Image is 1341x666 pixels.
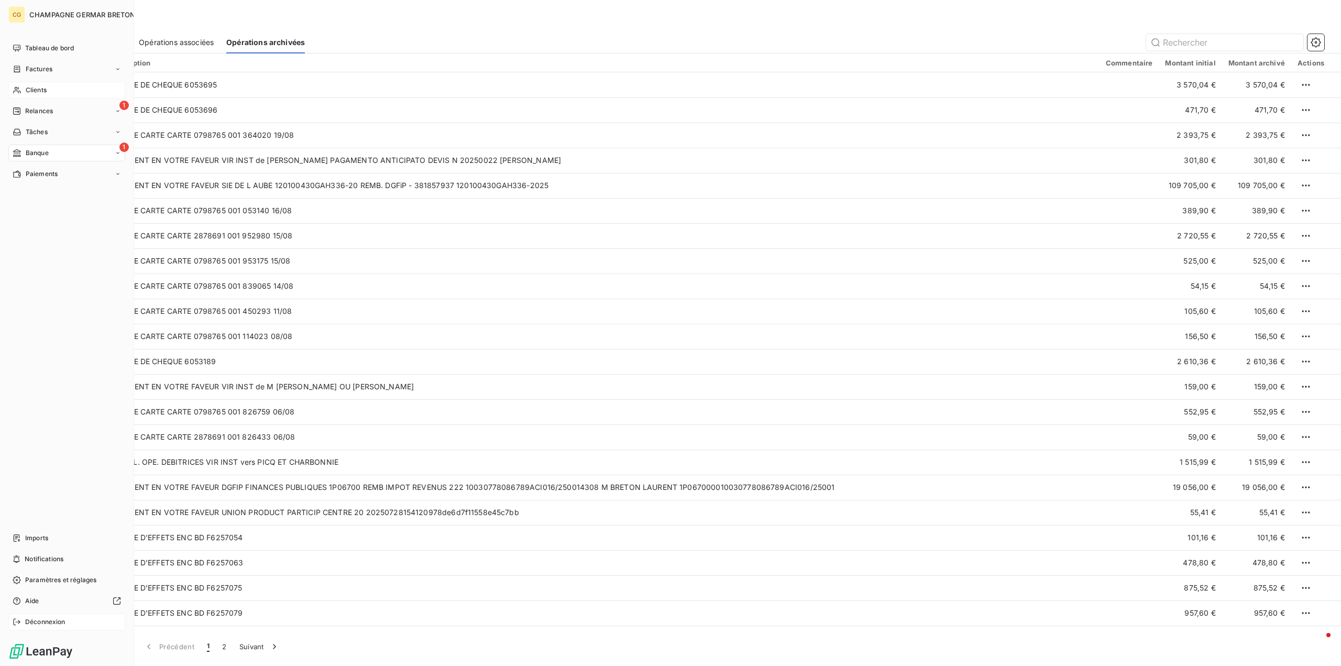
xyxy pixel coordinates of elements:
td: REMISE D'EFFETS ENC BD F6257075 [105,575,1100,601]
td: REMISE CARTE CARTE 0798765 001 839065 14/08 [105,274,1100,299]
a: Paramètres et réglages [8,572,125,588]
td: 159,00 € [1159,374,1222,399]
td: 911,10 € [1222,626,1291,651]
td: 59,00 € [1222,424,1291,450]
div: Description [111,59,1093,67]
td: 109 705,00 € [1222,173,1291,198]
td: 471,70 € [1159,97,1222,123]
div: Commentaire [1106,59,1153,67]
td: 59,00 € [1159,424,1222,450]
td: REMISE DE CHEQUE 6053695 [105,72,1100,97]
span: Factures [26,64,52,74]
td: VIREMENT EN VOTRE FAVEUR VIR INST de M [PERSON_NAME] OU [PERSON_NAME] [105,374,1100,399]
button: Suivant [233,636,286,658]
span: Tâches [26,127,48,137]
span: 1 [207,641,210,652]
td: 101,16 € [1222,525,1291,550]
td: 105,60 € [1222,299,1291,324]
td: 478,80 € [1159,550,1222,575]
td: REMISE CARTE CARTE 0798765 001 364020 19/08 [105,123,1100,148]
td: REMISE CARTE CARTE 2878691 001 952980 15/08 [105,223,1100,248]
td: 54,15 € [1222,274,1291,299]
td: VIREMENT EN VOTRE FAVEUR DGFIP FINANCES PUBLIQUES 1P06700 REMB IMPOT REVENUS 222 10030778086789AC... [105,475,1100,500]
td: REMISE D'EFFETS ENC BD F6257079 [105,601,1100,626]
td: REMISE CARTE CARTE 0798765 001 053140 16/08 [105,198,1100,223]
td: VIREMENT EN VOTRE FAVEUR VIR INST de [PERSON_NAME] PAGAMENTO ANTICIPATO DEVIS N 20250022 [PERSON_... [105,148,1100,173]
td: 389,90 € [1159,198,1222,223]
a: Tâches [8,124,125,140]
td: 55,41 € [1222,500,1291,525]
td: 478,80 € [1222,550,1291,575]
td: 159,00 € [1222,374,1291,399]
span: Tableau de bord [25,43,74,53]
td: 471,70 € [1222,97,1291,123]
div: Montant initial [1165,59,1215,67]
td: REMISE D'EFFETS ENC BD F6257054 [105,525,1100,550]
td: 911,10 € [1159,626,1222,651]
td: 156,50 € [1159,324,1222,349]
td: 2 610,36 € [1222,349,1291,374]
a: Clients [8,82,125,99]
td: 19 056,00 € [1159,475,1222,500]
button: 1 [201,636,216,658]
div: Actions [1298,59,1324,67]
td: VIREMENT EN VOTRE FAVEUR UNION PRODUCT PARTICIP CENTRE 20 20250728154120978de6d7f11558e45c7bb [105,500,1100,525]
span: Aide [25,596,39,606]
td: 1 515,99 € [1159,450,1222,475]
td: 525,00 € [1222,248,1291,274]
a: Tableau de bord [8,40,125,57]
td: REMISE D'EFFETS ENC BD F6257063 [105,550,1100,575]
td: 2 610,36 € [1159,349,1222,374]
td: 55,41 € [1159,500,1222,525]
span: Clients [26,85,47,95]
a: Paiements [8,166,125,182]
a: 1Relances [8,103,125,119]
span: 1 [119,143,129,152]
span: Notifications [25,554,63,564]
td: 552,95 € [1159,399,1222,424]
td: 19 056,00 € [1222,475,1291,500]
a: Factures [8,61,125,78]
span: Imports [25,533,48,543]
td: 301,80 € [1222,148,1291,173]
a: Aide [8,593,125,609]
td: 3 570,04 € [1159,72,1222,97]
td: 156,50 € [1222,324,1291,349]
div: CG [8,6,25,23]
td: 875,52 € [1159,575,1222,601]
span: Opérations archivées [226,37,305,48]
td: 2 393,75 € [1159,123,1222,148]
td: REMISE CARTE CARTE 0798765 001 953175 15/08 [105,248,1100,274]
td: 101,16 € [1159,525,1222,550]
span: Relances [25,106,53,116]
td: 552,95 € [1222,399,1291,424]
span: 1 [119,101,129,110]
button: 2 [216,636,233,658]
td: 301,80 € [1159,148,1222,173]
td: 54,15 € [1159,274,1222,299]
span: Banque [26,148,49,158]
input: Rechercher [1146,34,1303,51]
span: Paramètres et réglages [25,575,96,585]
span: Déconnexion [25,617,65,627]
td: 1 515,99 € [1222,450,1291,475]
td: ANNUL. OPE. DEBITRICES VIR INST vers PICQ ET CHARBONNIE [105,450,1100,475]
td: REMISE CARTE CARTE 2878691 001 826433 06/08 [105,424,1100,450]
td: 389,90 € [1222,198,1291,223]
a: 1Banque [8,145,125,161]
td: REMISE CARTE CARTE 0798765 001 114023 08/08 [105,324,1100,349]
img: Logo LeanPay [8,643,73,660]
td: VIREMENT EN VOTRE FAVEUR VAN [PERSON_NAME]-CORRIJN M + I [SWIFT_CODE] [105,626,1100,651]
td: 109 705,00 € [1159,173,1222,198]
span: CHAMPAGNE GERMAR BRETON [29,10,135,19]
td: 957,60 € [1159,601,1222,626]
td: 2 720,55 € [1159,223,1222,248]
td: 2 720,55 € [1222,223,1291,248]
span: Opérations associées [139,37,214,48]
td: REMISE DE CHEQUE 6053189 [105,349,1100,374]
td: 957,60 € [1222,601,1291,626]
td: REMISE CARTE CARTE 0798765 001 450293 11/08 [105,299,1100,324]
td: VIREMENT EN VOTRE FAVEUR SIE DE L AUBE 120100430GAH336-20 REMB. DGFiP - 381857937 120100430GAH336... [105,173,1100,198]
td: 2 393,75 € [1222,123,1291,148]
td: 875,52 € [1222,575,1291,601]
